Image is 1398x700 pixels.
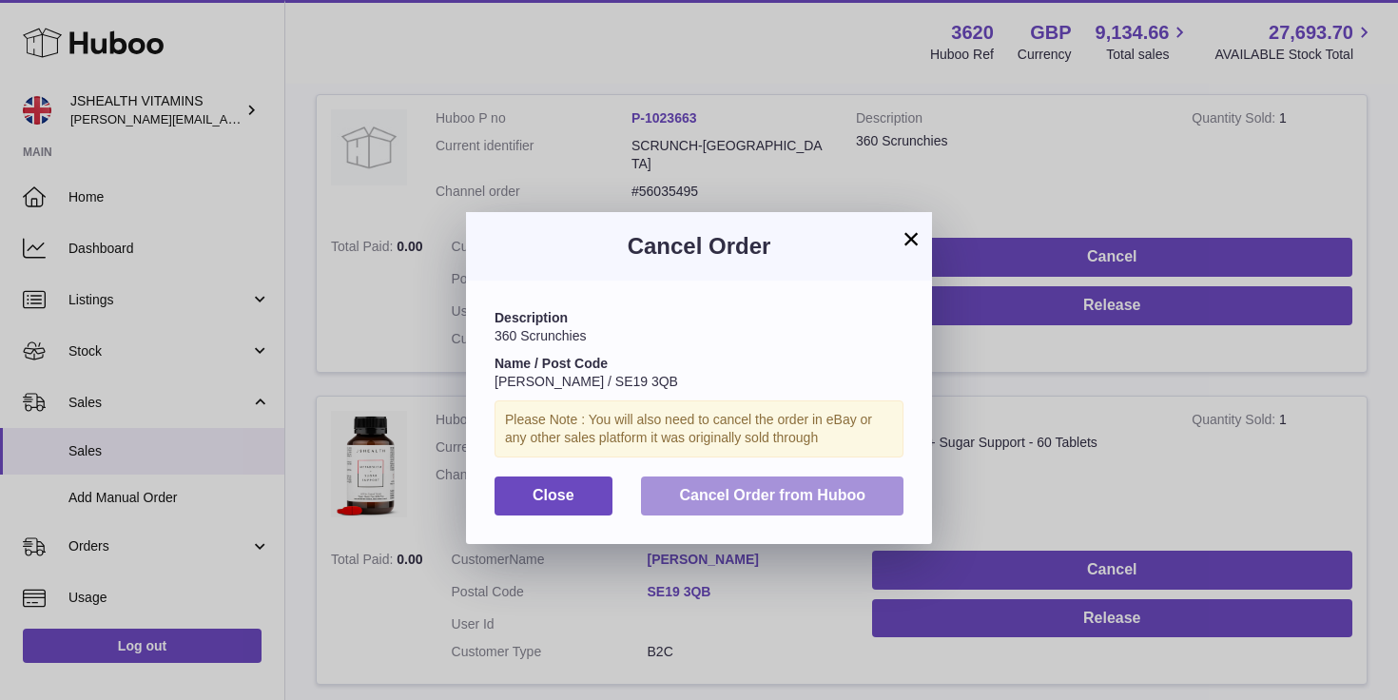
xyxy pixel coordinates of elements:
span: [PERSON_NAME] / SE19 3QB [495,374,678,389]
span: Cancel Order from Huboo [679,487,865,503]
span: Close [533,487,574,503]
strong: Description [495,310,568,325]
button: × [900,227,922,250]
h3: Cancel Order [495,231,903,262]
strong: Name / Post Code [495,356,608,371]
button: Cancel Order from Huboo [641,476,903,515]
div: Please Note : You will also need to cancel the order in eBay or any other sales platform it was o... [495,400,903,457]
span: 360 Scrunchies [495,328,587,343]
button: Close [495,476,612,515]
